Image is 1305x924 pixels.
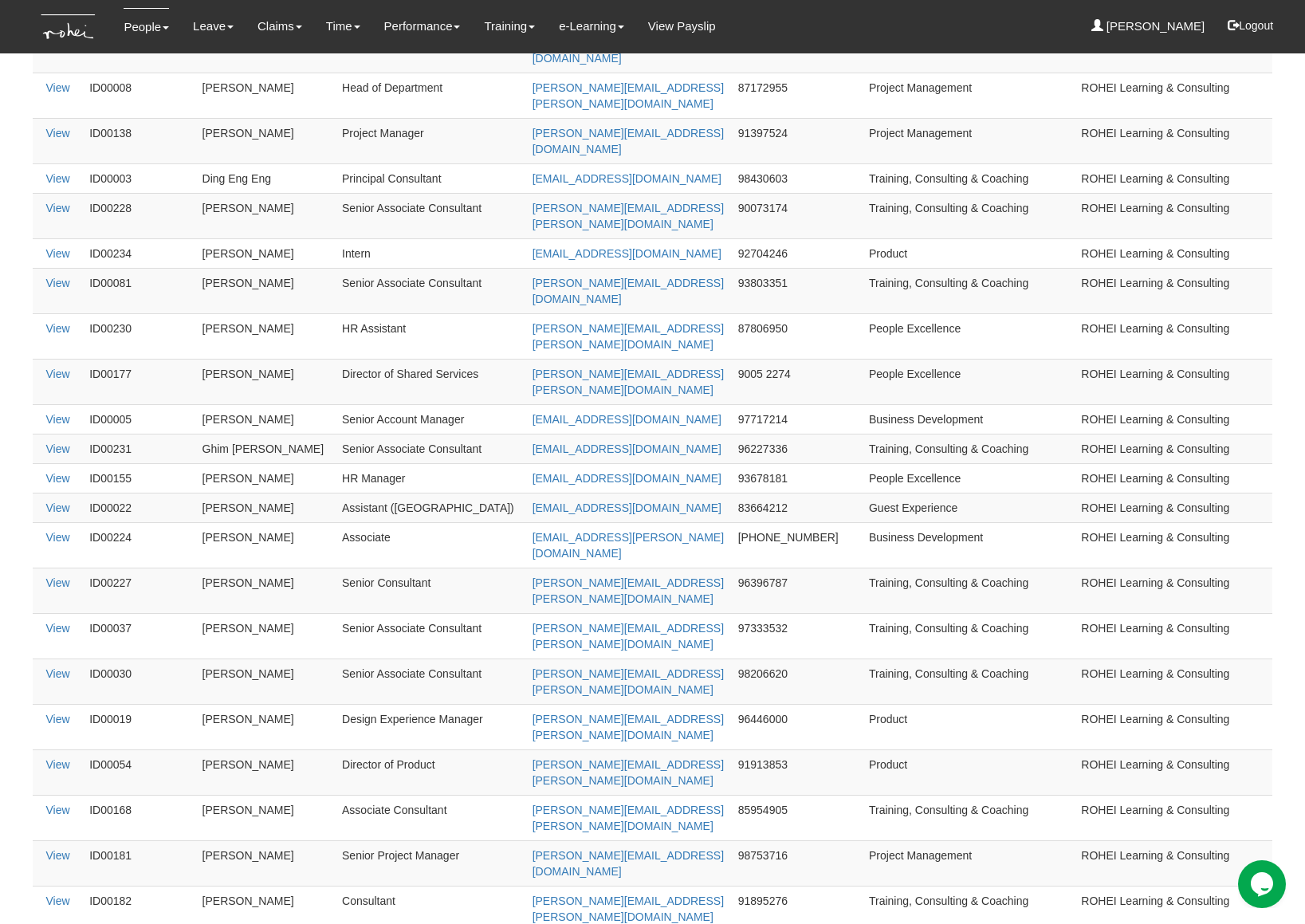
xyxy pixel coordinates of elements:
td: Training, Consulting & Coaching [863,613,1075,659]
a: View [46,713,70,725]
td: ID00054 [83,749,195,795]
td: ROHEI Learning & Consulting [1075,193,1272,238]
td: ID00228 [83,193,195,238]
a: [PERSON_NAME][EMAIL_ADDRESS][PERSON_NAME][DOMAIN_NAME] [533,368,724,396]
td: Training, Consulting & Coaching [863,434,1075,463]
td: ROHEI Learning & Consulting [1075,493,1272,522]
a: [EMAIL_ADDRESS][DOMAIN_NAME] [533,413,721,426]
a: [PERSON_NAME][EMAIL_ADDRESS][PERSON_NAME][DOMAIN_NAME] [533,622,724,651]
td: ROHEI Learning & Consulting [1075,463,1272,493]
a: [PERSON_NAME][EMAIL_ADDRESS][PERSON_NAME][DOMAIN_NAME] [533,713,724,741]
td: 98753716 [732,840,863,886]
a: View [46,413,70,426]
td: Project Manager [336,118,526,163]
td: Training, Consulting & Coaching [863,193,1075,238]
td: ID00231 [83,434,195,463]
button: Logout [1217,6,1284,45]
a: View [46,127,70,140]
td: ROHEI Learning & Consulting [1075,268,1272,313]
td: ID00003 [83,163,195,193]
td: Senior Consultant [336,568,526,613]
td: ROHEI Learning & Consulting [1075,704,1272,749]
td: Intern [336,238,526,268]
td: Senior Associate Consultant [336,659,526,704]
a: View [46,667,70,680]
td: Training, Consulting & Coaching [863,268,1075,313]
a: [PERSON_NAME][EMAIL_ADDRESS][DOMAIN_NAME] [533,849,724,878]
td: ID00008 [83,73,195,118]
a: View [46,277,70,289]
a: [EMAIL_ADDRESS][DOMAIN_NAME] [533,501,721,514]
td: Senior Associate Consultant [336,193,526,238]
td: Training, Consulting & Coaching [863,795,1075,840]
a: [EMAIL_ADDRESS][DOMAIN_NAME] [533,442,721,455]
td: ID00227 [83,568,195,613]
td: ROHEI Learning & Consulting [1075,795,1272,840]
td: ID00005 [83,404,195,434]
td: ID00081 [83,268,195,313]
td: Director of Product [336,749,526,795]
iframe: chat widget [1238,860,1289,908]
td: Senior Project Manager [336,840,526,886]
td: 87806950 [732,313,863,359]
td: [PERSON_NAME] [196,268,336,313]
a: [PERSON_NAME][EMAIL_ADDRESS][DOMAIN_NAME] [533,127,724,155]
a: View [46,895,70,907]
td: Associate [336,522,526,568]
a: [EMAIL_ADDRESS][DOMAIN_NAME] [533,172,721,185]
td: 85954905 [732,795,863,840]
td: Senior Associate Consultant [336,613,526,659]
a: [PERSON_NAME][EMAIL_ADDRESS][PERSON_NAME][DOMAIN_NAME] [533,895,724,923]
td: ROHEI Learning & Consulting [1075,522,1272,568]
td: ID00181 [83,840,195,886]
a: e-Learning [559,8,624,45]
a: View [46,849,70,862]
td: Director of Shared Services [336,359,526,404]
td: 90073174 [732,193,863,238]
a: View [46,368,70,380]
a: View [46,247,70,260]
td: 91397524 [732,118,863,163]
td: 91913853 [732,749,863,795]
td: Senior Account Manager [336,404,526,434]
td: ROHEI Learning & Consulting [1075,359,1272,404]
td: ID00224 [83,522,195,568]
td: 96396787 [732,568,863,613]
td: Product [863,704,1075,749]
a: [PERSON_NAME][EMAIL_ADDRESS][PERSON_NAME][DOMAIN_NAME] [533,322,724,351]
td: 93678181 [732,463,863,493]
td: Project Management [863,118,1075,163]
td: ID00022 [83,493,195,522]
td: ROHEI Learning & Consulting [1075,568,1272,613]
a: View [46,804,70,816]
td: ID00037 [83,613,195,659]
a: View [46,472,70,485]
td: Senior Associate Consultant [336,268,526,313]
td: [PERSON_NAME] [196,313,336,359]
td: [PHONE_NUMBER] [732,522,863,568]
td: ROHEI Learning & Consulting [1075,404,1272,434]
a: [EMAIL_ADDRESS][PERSON_NAME][DOMAIN_NAME] [533,531,724,560]
td: People Excellence [863,313,1075,359]
a: View [46,172,70,185]
a: Claims [257,8,302,45]
td: ID00138 [83,118,195,163]
td: 92704246 [732,238,863,268]
a: View [46,202,70,214]
td: 83664212 [732,493,863,522]
a: Leave [193,8,234,45]
td: [PERSON_NAME] [196,118,336,163]
td: Ding Eng Eng [196,163,336,193]
td: HR Manager [336,463,526,493]
td: ID00177 [83,359,195,404]
a: [PERSON_NAME][EMAIL_ADDRESS][PERSON_NAME][DOMAIN_NAME] [533,667,724,696]
td: ROHEI Learning & Consulting [1075,118,1272,163]
a: [EMAIL_ADDRESS][DOMAIN_NAME] [533,247,721,260]
td: Product [863,238,1075,268]
td: [PERSON_NAME] [196,359,336,404]
td: Business Development [863,404,1075,434]
td: Head of Department [336,73,526,118]
td: ROHEI Learning & Consulting [1075,613,1272,659]
a: Training [484,8,535,45]
td: 98206620 [732,659,863,704]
